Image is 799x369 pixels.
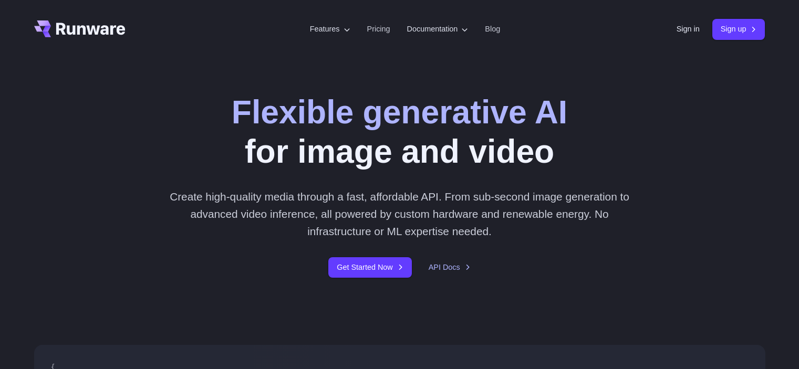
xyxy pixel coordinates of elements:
[328,257,411,278] a: Get Started Now
[34,20,126,37] a: Go to /
[310,23,350,35] label: Features
[429,261,471,273] a: API Docs
[485,23,500,35] a: Blog
[712,19,765,39] a: Sign up
[677,23,700,35] a: Sign in
[407,23,469,35] label: Documentation
[367,23,390,35] a: Pricing
[165,188,634,240] p: Create high-quality media through a fast, affordable API. From sub-second image generation to adv...
[232,92,567,171] h1: for image and video
[232,93,567,130] strong: Flexible generative AI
